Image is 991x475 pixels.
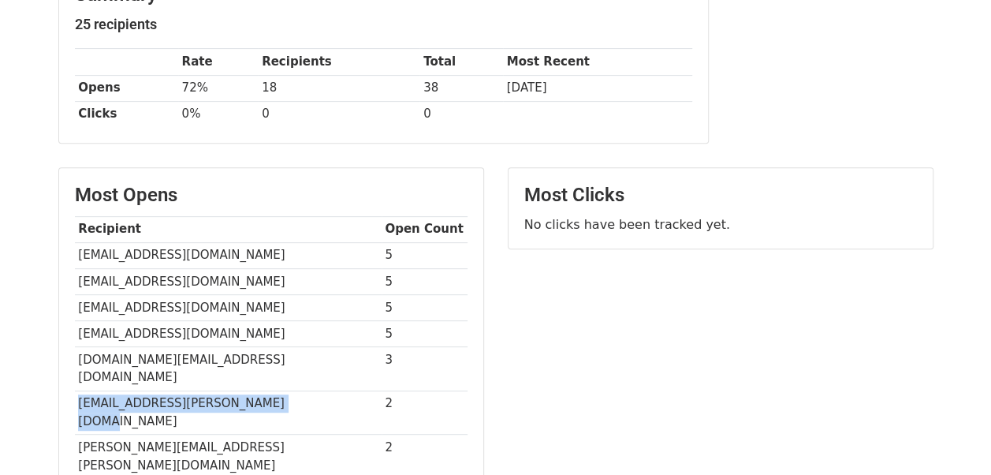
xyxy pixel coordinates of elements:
[503,49,692,75] th: Most Recent
[75,75,178,101] th: Opens
[382,347,468,391] td: 3
[75,184,468,207] h3: Most Opens
[382,320,468,346] td: 5
[75,101,178,127] th: Clicks
[75,391,382,435] td: [EMAIL_ADDRESS][PERSON_NAME][DOMAIN_NAME]
[178,101,259,127] td: 0%
[382,391,468,435] td: 2
[75,320,382,346] td: [EMAIL_ADDRESS][DOMAIN_NAME]
[419,75,503,101] td: 38
[178,75,259,101] td: 72%
[75,268,382,294] td: [EMAIL_ADDRESS][DOMAIN_NAME]
[503,75,692,101] td: [DATE]
[419,101,503,127] td: 0
[178,49,259,75] th: Rate
[524,216,917,233] p: No clicks have been tracked yet.
[75,16,692,33] h5: 25 recipients
[75,216,382,242] th: Recipient
[75,294,382,320] td: [EMAIL_ADDRESS][DOMAIN_NAME]
[258,75,419,101] td: 18
[75,347,382,391] td: [DOMAIN_NAME][EMAIL_ADDRESS][DOMAIN_NAME]
[382,268,468,294] td: 5
[258,101,419,127] td: 0
[382,294,468,320] td: 5
[258,49,419,75] th: Recipients
[912,399,991,475] iframe: Chat Widget
[382,242,468,268] td: 5
[75,242,382,268] td: [EMAIL_ADDRESS][DOMAIN_NAME]
[524,184,917,207] h3: Most Clicks
[382,216,468,242] th: Open Count
[419,49,503,75] th: Total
